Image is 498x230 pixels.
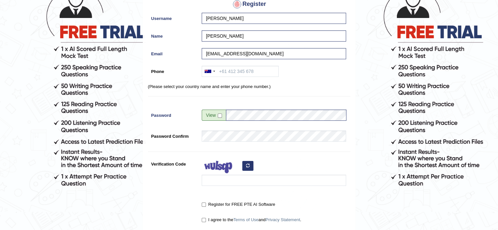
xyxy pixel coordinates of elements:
a: Privacy Statement [266,217,300,222]
input: I agree to theTerms of UseandPrivacy Statement. [202,218,206,222]
a: Terms of Use [233,217,259,222]
label: Username [148,13,199,22]
p: (Please select your country name and enter your phone number.) [148,83,350,90]
label: Verification Code [148,158,199,167]
input: +61 412 345 678 [202,66,279,77]
label: Name [148,30,199,39]
label: Password Confirm [148,131,199,139]
label: Email [148,48,199,57]
input: Show/Hide Password [218,114,222,118]
label: I agree to the and . [202,217,301,223]
label: Password [148,110,199,118]
label: Register for FREE PTE AI Software [202,201,275,208]
div: Australia: +61 [202,66,217,77]
label: Phone [148,66,199,75]
input: Register for FREE PTE AI Software [202,203,206,207]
